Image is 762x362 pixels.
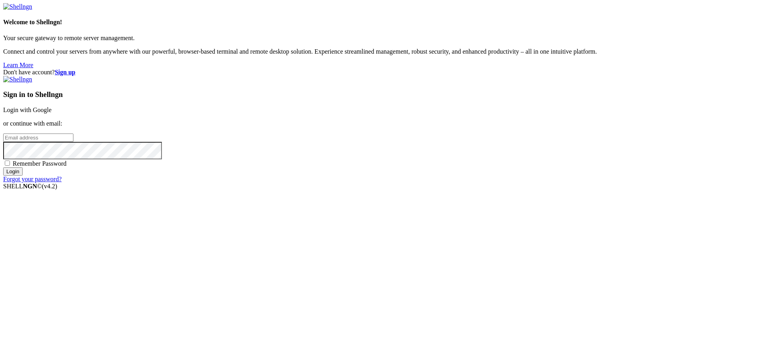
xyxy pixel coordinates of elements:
div: Don't have account? [3,69,759,76]
h3: Sign in to Shellngn [3,90,759,99]
p: or continue with email: [3,120,759,127]
input: Login [3,167,23,176]
input: Email address [3,134,73,142]
a: Forgot your password? [3,176,62,182]
h4: Welcome to Shellngn! [3,19,759,26]
span: SHELL © [3,183,57,190]
b: NGN [23,183,37,190]
span: Remember Password [13,160,67,167]
input: Remember Password [5,161,10,166]
a: Sign up [55,69,75,75]
img: Shellngn [3,3,32,10]
a: Learn More [3,62,33,68]
p: Your secure gateway to remote server management. [3,35,759,42]
p: Connect and control your servers from anywhere with our powerful, browser-based terminal and remo... [3,48,759,55]
a: Login with Google [3,106,52,113]
img: Shellngn [3,76,32,83]
span: 4.2.0 [42,183,58,190]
